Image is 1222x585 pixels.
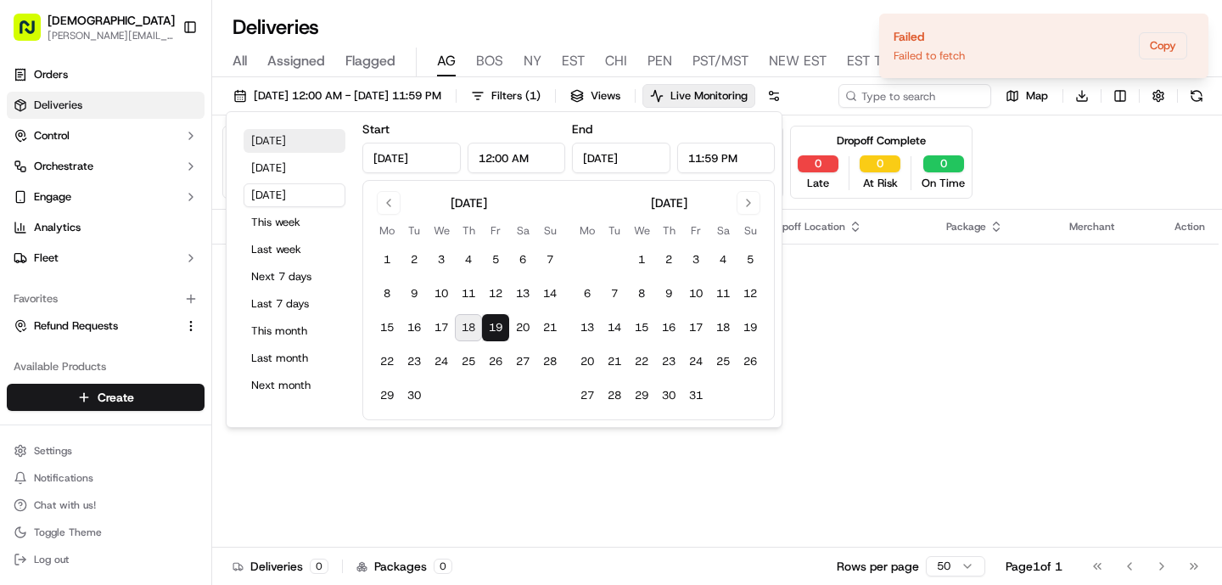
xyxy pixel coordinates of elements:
[401,222,428,239] th: Tuesday
[601,314,628,341] button: 14
[837,133,926,149] div: Dropoff Complete
[468,143,566,173] input: Time
[863,176,898,191] span: At Risk
[574,222,601,239] th: Monday
[574,314,601,341] button: 13
[922,176,965,191] span: On Time
[401,314,428,341] button: 16
[670,88,748,104] span: Live Monitoring
[373,280,401,307] button: 8
[226,84,449,108] button: [DATE] 12:00 AM - [DATE] 11:59 PM
[482,280,509,307] button: 12
[709,348,737,375] button: 25
[373,314,401,341] button: 15
[48,29,175,42] button: [PERSON_NAME][EMAIL_ADDRESS][DOMAIN_NAME]
[34,498,96,512] span: Chat with us!
[628,246,655,273] button: 1
[709,314,737,341] button: 18
[509,348,536,375] button: 27
[17,68,309,95] p: Welcome 👋
[655,246,682,273] button: 2
[1185,84,1208,108] button: Refresh
[647,51,672,71] span: PEN
[682,382,709,409] button: 31
[476,51,503,71] span: BOS
[34,220,81,235] span: Analytics
[7,122,205,149] button: Control
[709,246,737,273] button: 4
[628,280,655,307] button: 8
[524,51,541,71] span: NY
[1174,220,1205,233] div: Action
[482,348,509,375] button: 26
[34,67,68,82] span: Orders
[373,348,401,375] button: 22
[847,51,911,71] span: EST Triage
[737,222,764,239] th: Sunday
[737,348,764,375] button: 26
[737,246,764,273] button: 5
[34,128,70,143] span: Control
[682,246,709,273] button: 3
[434,559,452,574] div: 0
[737,191,760,215] button: Go to next month
[737,280,764,307] button: 12
[692,51,748,71] span: PST/MST
[509,280,536,307] button: 13
[1026,88,1048,104] span: Map
[7,520,205,544] button: Toggle Theme
[169,288,205,301] span: Pylon
[682,280,709,307] button: 10
[455,348,482,375] button: 25
[509,222,536,239] th: Saturday
[98,389,134,406] span: Create
[34,159,93,174] span: Orchestrate
[1006,558,1062,575] div: Page 1 of 1
[244,319,345,343] button: This month
[244,265,345,289] button: Next 7 days
[790,126,973,199] div: Dropoff Complete0Late0At Risk0On Time
[572,121,592,137] label: End
[17,162,48,193] img: 1736555255976-a54dd68f-1ca7-489b-9aae-adbdc363a1c4
[572,143,670,173] input: Date
[7,245,205,272] button: Fleet
[377,191,401,215] button: Go to previous month
[34,318,118,334] span: Refund Requests
[482,222,509,239] th: Friday
[562,51,585,71] span: EST
[7,285,205,312] div: Favorites
[34,553,69,566] span: Log out
[244,292,345,316] button: Last 7 days
[591,88,620,104] span: Views
[362,121,390,137] label: Start
[401,246,428,273] button: 2
[655,280,682,307] button: 9
[160,246,272,263] span: API Documentation
[451,194,487,211] div: [DATE]
[1139,32,1187,59] button: Copy
[455,246,482,273] button: 4
[267,51,325,71] span: Assigned
[233,558,328,575] div: Deliveries
[7,214,205,241] a: Analytics
[34,526,102,539] span: Toggle Theme
[7,439,205,463] button: Settings
[244,346,345,370] button: Last month
[482,314,509,341] button: 19
[655,314,682,341] button: 16
[491,88,541,104] span: Filters
[837,558,919,575] p: Rows per page
[48,12,175,29] button: [DEMOGRAPHIC_DATA]
[709,222,737,239] th: Saturday
[7,466,205,490] button: Notifications
[7,312,205,340] button: Refund Requests
[222,126,405,199] div: Pending Assignment0Late0At Risk0On Time
[143,248,157,262] div: 💻
[509,314,536,341] button: 20
[894,28,965,45] div: Failed
[7,353,205,380] div: Available Products
[244,374,345,397] button: Next month
[509,246,536,273] button: 6
[628,314,655,341] button: 15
